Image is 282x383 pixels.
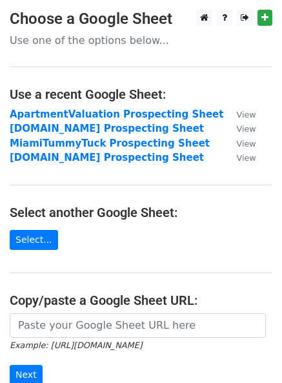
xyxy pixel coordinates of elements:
small: View [236,110,256,119]
a: [DOMAIN_NAME] Prospecting Sheet [10,152,204,163]
small: View [236,124,256,134]
a: Select... [10,230,58,250]
h4: Select another Google Sheet: [10,205,272,220]
a: View [223,152,256,163]
p: Use one of the options below... [10,34,272,47]
small: View [236,153,256,163]
small: Example: [URL][DOMAIN_NAME] [10,340,142,350]
h4: Use a recent Google Sheet: [10,87,272,102]
input: Paste your Google Sheet URL here [10,313,266,338]
a: View [223,138,256,149]
h3: Choose a Google Sheet [10,10,272,28]
a: View [223,109,256,120]
h4: Copy/paste a Google Sheet URL: [10,293,272,308]
small: View [236,139,256,149]
a: ApartmentValuation Prospecting Sheet [10,109,223,120]
a: [DOMAIN_NAME] Prospecting Sheet [10,123,204,134]
a: MiamiTummyTuck Prospecting Sheet [10,138,210,149]
a: View [223,123,256,134]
